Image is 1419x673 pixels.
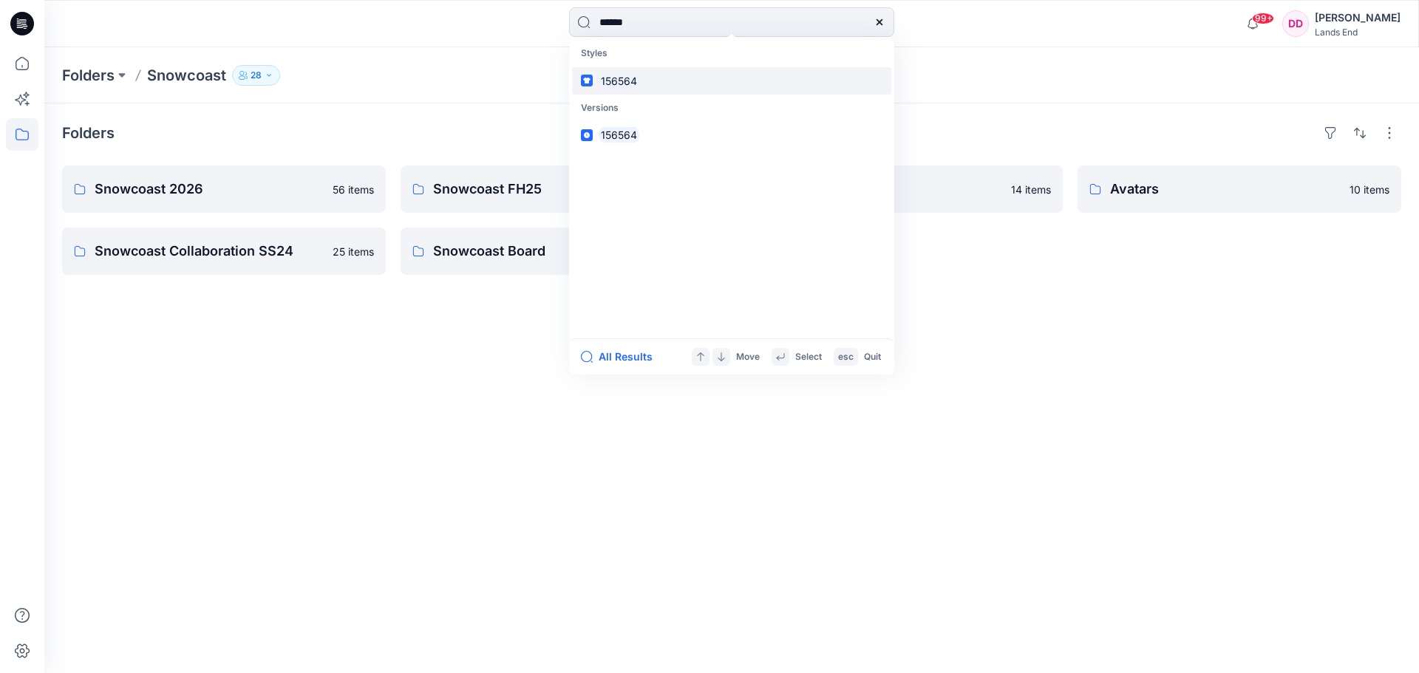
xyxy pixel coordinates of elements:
p: Versions [572,95,891,122]
a: Snowcoast Board89 items [401,228,724,275]
span: 99+ [1252,13,1274,24]
p: Select [795,349,822,365]
p: Avatars [1110,179,1341,199]
p: Snowcoast Board [433,241,661,262]
p: Snowcoast FH25 [433,179,669,199]
button: All Results [581,348,662,366]
a: Snowcoast SS2514 items [739,165,1063,213]
div: [PERSON_NAME] [1315,9,1401,27]
a: Snowcoast 202656 items [62,165,386,213]
a: Snowcoast Collaboration SS2425 items [62,228,386,275]
p: 10 items [1350,182,1389,197]
p: 14 items [1011,182,1051,197]
p: Move [736,349,760,365]
p: 25 items [333,244,374,259]
div: DD [1282,10,1309,37]
h4: Folders [62,124,115,142]
button: 28 [232,65,280,86]
p: 56 items [333,182,374,197]
div: Lands End [1315,27,1401,38]
p: Snowcoast 2026 [95,179,324,199]
a: Folders [62,65,115,86]
a: Snowcoast FH255 items [401,165,724,213]
mark: 156564 [599,72,639,89]
a: 156564 [572,121,891,148]
a: 156564 [572,67,891,95]
p: Snowcoast Collaboration SS24 [95,241,324,262]
p: Styles [572,40,891,67]
mark: 156564 [599,126,639,143]
p: Quit [864,349,881,365]
p: esc [838,349,854,365]
p: 28 [251,67,262,83]
p: Snowcoast [147,65,226,86]
a: Avatars10 items [1078,165,1401,213]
